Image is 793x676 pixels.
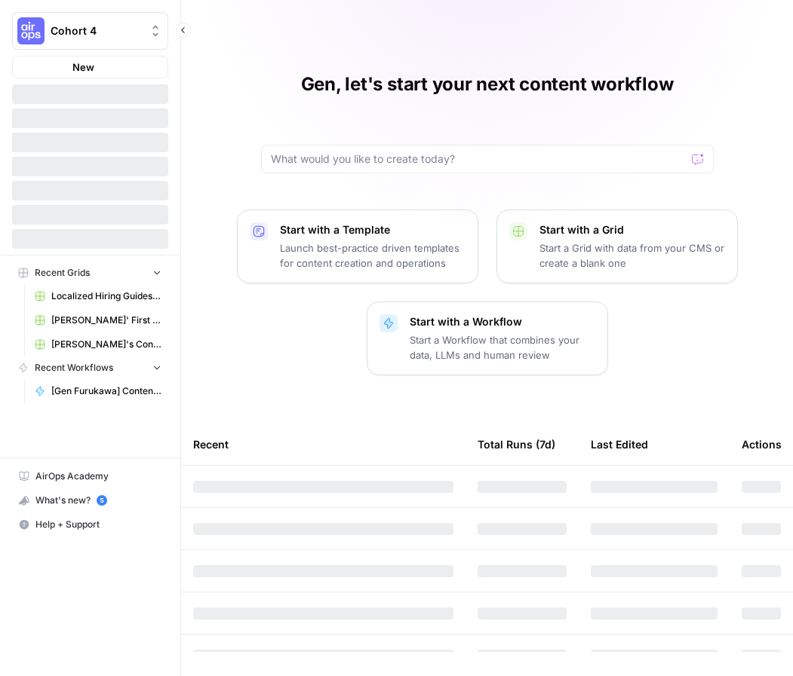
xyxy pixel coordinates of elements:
[35,470,161,483] span: AirOps Academy
[97,495,107,506] a: 5
[193,424,453,465] div: Recent
[280,240,466,271] p: Launch best-practice driven templates for content creation and operations
[12,512,168,537] button: Help + Support
[72,60,94,75] span: New
[12,488,168,512] button: What's new? 5
[35,361,113,375] span: Recent Workflows
[100,497,103,504] text: 5
[51,314,161,327] span: [PERSON_NAME]' First Flow Grid
[271,151,686,167] input: What would you like to create today?
[280,222,466,237] p: Start with a Template
[410,314,595,329] p: Start with a Workflow
[410,332,595,362] p: Start a Workflow that combines your data, LLMs and human review
[367,301,608,375] button: Start with a WorkflowStart a Workflow that combines your data, LLMs and human review
[591,424,648,465] div: Last Edited
[28,284,168,308] a: Localized Hiring Guides Grid–V1
[12,12,168,50] button: Workspace: Cohort 4
[237,210,478,283] button: Start with a TemplateLaunch best-practice driven templates for content creation and operations
[35,518,161,531] span: Help + Support
[539,222,725,237] p: Start with a Grid
[12,56,168,78] button: New
[51,338,161,351] span: [PERSON_NAME]'s Content Writer Grid
[12,464,168,488] a: AirOps Academy
[742,424,782,465] div: Actions
[301,72,674,96] h1: Gen, let's start your next content workflow
[28,332,168,356] a: [PERSON_NAME]'s Content Writer Grid
[12,262,168,284] button: Recent Grids
[28,308,168,332] a: [PERSON_NAME]' First Flow Grid
[13,489,168,512] div: What's new?
[35,266,90,280] span: Recent Grids
[51,23,142,38] span: Cohort 4
[51,289,161,303] span: Localized Hiring Guides Grid–V1
[539,240,725,271] p: Start a Grid with data from your CMS or create a blank one
[12,356,168,379] button: Recent Workflows
[496,210,738,283] button: Start with a GridStart a Grid with data from your CMS or create a blank one
[478,424,555,465] div: Total Runs (7d)
[51,384,161,398] span: [Gen Furukawa] Content Creation Power Agent Workflow
[28,379,168,403] a: [Gen Furukawa] Content Creation Power Agent Workflow
[17,17,45,44] img: Cohort 4 Logo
